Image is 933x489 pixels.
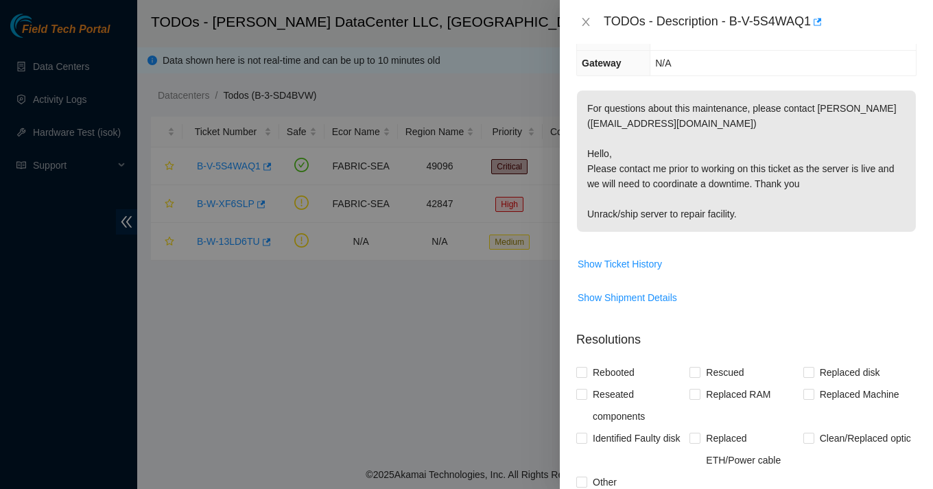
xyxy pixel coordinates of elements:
p: For questions about this maintenance, please contact [PERSON_NAME] ([EMAIL_ADDRESS][DOMAIN_NAME])... [577,91,916,232]
button: Show Ticket History [577,253,663,275]
span: close [580,16,591,27]
p: Resolutions [576,320,917,349]
span: Replaced Machine [814,383,905,405]
span: Show Shipment Details [578,290,677,305]
span: Show Ticket History [578,257,662,272]
span: Replaced disk [814,361,886,383]
span: Reseated components [587,383,689,427]
span: Clean/Replaced optic [814,427,917,449]
span: Rebooted [587,361,640,383]
span: Replaced RAM [700,383,776,405]
button: Close [576,16,595,29]
span: Gateway [582,58,622,69]
span: Replaced ETH/Power cable [700,427,803,471]
div: TODOs - Description - B-V-5S4WAQ1 [604,11,917,33]
span: N/A [655,58,671,69]
span: Rescued [700,361,749,383]
span: Identified Faulty disk [587,427,686,449]
button: Show Shipment Details [577,287,678,309]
